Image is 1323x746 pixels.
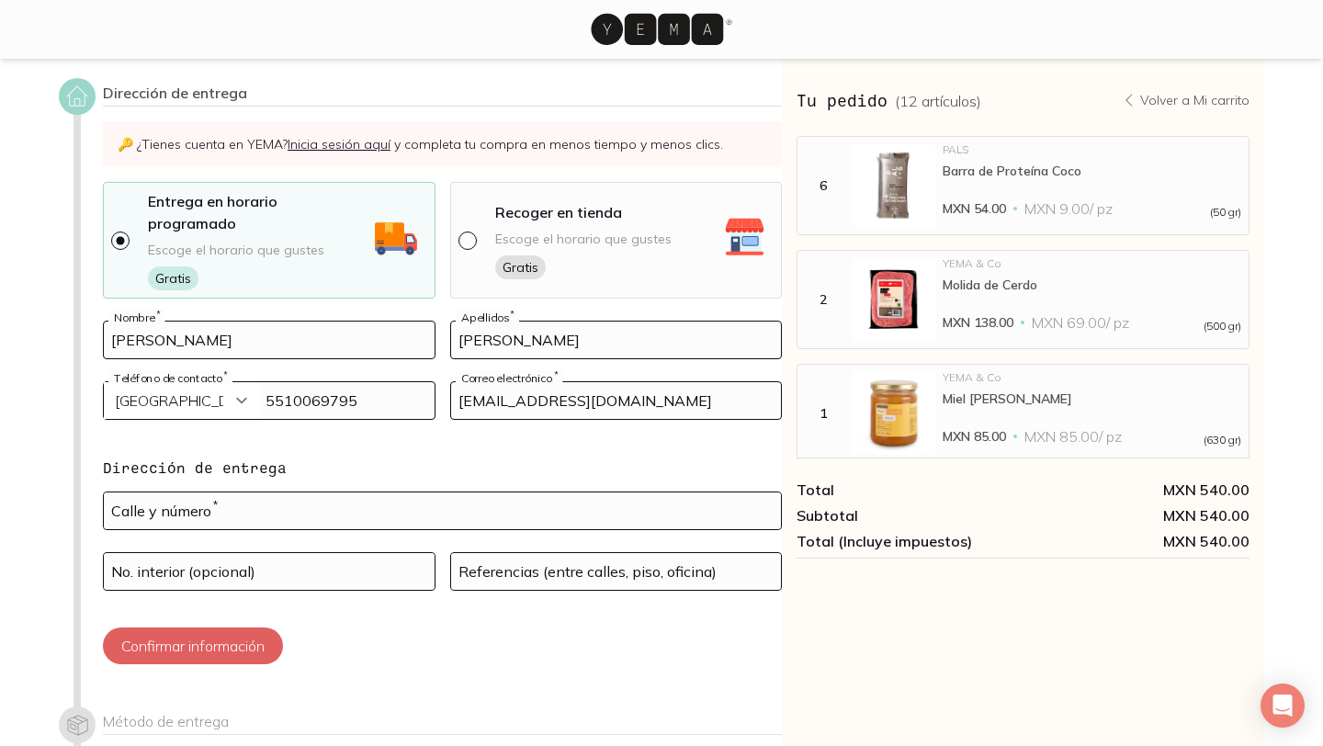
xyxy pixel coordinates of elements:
span: MXN 9.00 / pz [1024,199,1113,218]
div: Miel [PERSON_NAME] [943,390,1241,407]
div: MXN 540.00 [1023,506,1249,525]
p: Volver a Mi carrito [1140,92,1249,108]
div: 6 [801,177,845,194]
a: Volver a Mi carrito [1122,92,1249,108]
div: 2 [801,291,845,308]
span: MXN 85.00 [943,427,1006,446]
div: YEMA & Co [943,372,1241,383]
div: YEMA & Co [943,258,1241,269]
a: Inicia sesión aquí [288,136,390,153]
label: Nombre [108,311,165,324]
span: (630 gr) [1204,435,1241,446]
span: MXN 85.00 / pz [1024,427,1122,446]
h3: Tu pedido [797,88,981,112]
div: Contacto [103,321,782,664]
span: MXN 54.00 [943,199,1006,218]
span: Gratis [148,266,198,290]
div: Barra de Proteína Coco [943,163,1241,179]
span: MXN 69.00 / pz [1032,313,1129,332]
div: Dirección de entrega [103,84,782,107]
img: Molida de Cerdo [853,258,935,341]
button: Confirmar información [103,627,283,664]
div: PALS [943,144,1241,155]
img: Miel de Abeja Grande [853,372,935,455]
span: (50 gr) [1210,207,1241,218]
span: ( 12 artículos ) [895,92,981,110]
p: Entrega en horario programado [148,190,368,234]
div: Total [797,480,1023,499]
h4: Dirección de entrega [103,457,782,479]
img: Barra de Proteína Coco [853,144,935,227]
span: Escoge el horario que gustes [148,242,324,259]
div: Molida de Cerdo [943,277,1241,293]
span: Key [118,136,133,153]
div: Método de entrega [103,712,782,735]
label: Teléfono de contacto [108,371,232,385]
div: Total (Incluye impuestos) [797,532,1023,550]
label: Apellidos [456,311,519,324]
span: (500 gr) [1204,321,1241,332]
div: Open Intercom Messenger [1261,684,1305,728]
div: 1 [801,405,845,422]
span: Gratis [495,255,546,279]
div: Subtotal [797,506,1023,525]
span: Escoge el horario que gustes [495,231,672,248]
p: Recoger en tienda [495,201,622,223]
label: Correo electrónico [456,371,562,385]
span: MXN 540.00 [1023,532,1249,550]
span: MXN 138.00 [943,313,1013,332]
p: ¿Tienes cuenta en YEMA? y completa tu compra en menos tiempo y menos clics. [103,121,782,167]
div: MXN 540.00 [1023,480,1249,499]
